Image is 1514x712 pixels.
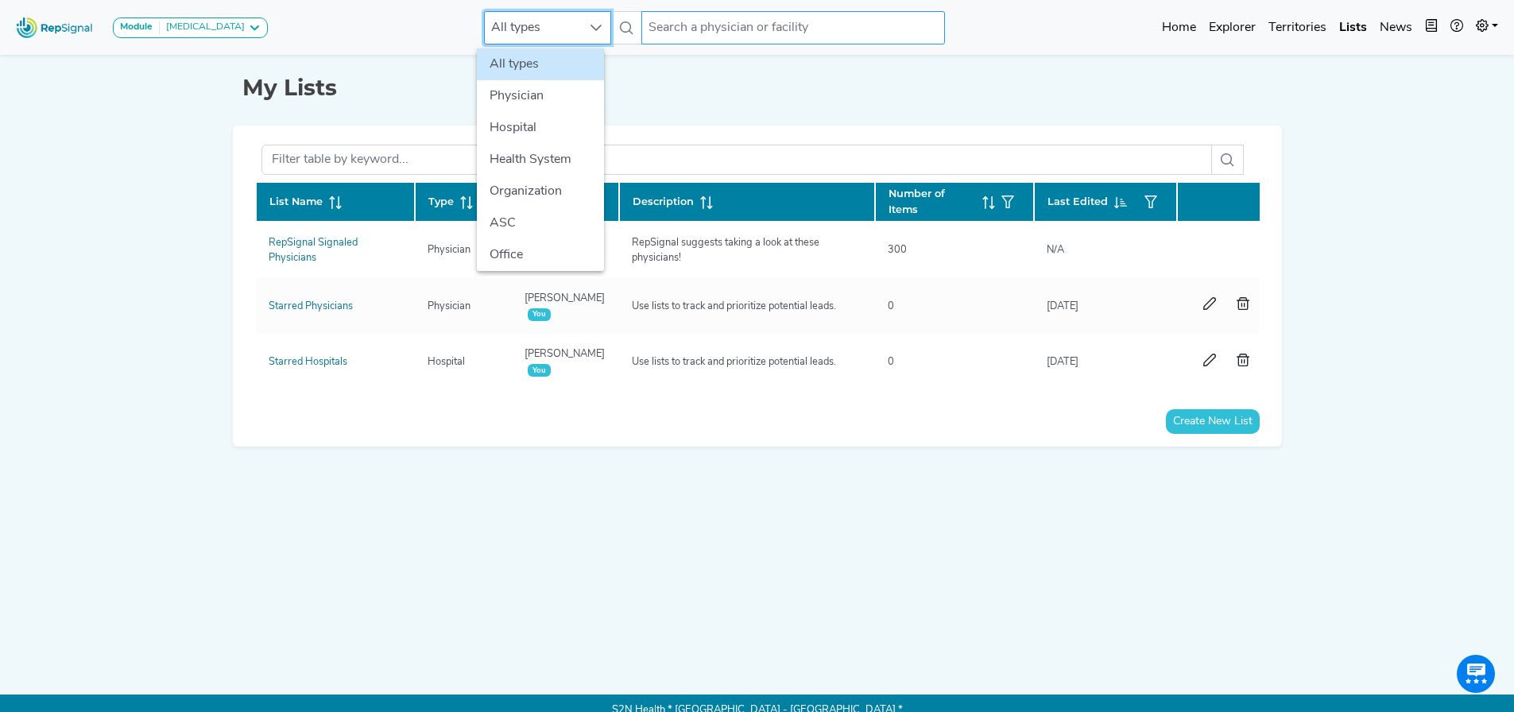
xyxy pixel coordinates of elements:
li: Physician [477,80,604,112]
span: Description [633,194,694,209]
div: Use lists to track and prioritize potential leads. [622,354,846,370]
a: Starred Hospitals [269,357,347,367]
span: You [528,308,551,321]
li: ASC [477,207,604,239]
div: [DATE] [1037,299,1088,314]
li: Office [477,239,604,271]
a: Starred Physicians [269,301,353,311]
div: Physician [418,299,480,314]
div: 300 [878,242,916,257]
a: Explorer [1202,12,1262,44]
div: [PERSON_NAME] [515,346,616,377]
span: List Name [269,194,323,209]
input: Search a physician or facility [641,11,945,44]
a: Home [1156,12,1202,44]
button: Intel Book [1419,12,1444,44]
span: Type [428,194,454,209]
button: Module[MEDICAL_DATA] [113,17,268,38]
li: All types [477,48,604,80]
a: News [1373,12,1419,44]
button: Create New List [1166,409,1260,434]
a: RepSignal Signaled Physicians [269,238,358,263]
input: Filter table by keyword... [261,145,1212,175]
div: N/A [1037,242,1074,257]
span: Last Edited [1047,194,1108,209]
div: [MEDICAL_DATA] [160,21,245,34]
div: RepSignal suggests taking a look at these physicians! [622,235,872,265]
a: Lists [1333,12,1373,44]
h1: My Lists [242,75,1272,102]
a: Territories [1262,12,1333,44]
div: 0 [878,299,904,314]
span: Number of Items [889,186,976,216]
div: [DATE] [1037,354,1088,370]
div: Hospital [418,354,474,370]
li: Organization [477,176,604,207]
li: Hospital [477,112,604,144]
div: Physician [418,242,480,257]
div: Use lists to track and prioritize potential leads. [622,299,846,314]
li: Health System [477,144,604,176]
strong: Module [120,22,153,32]
span: You [528,364,551,377]
div: 0 [878,354,904,370]
span: All types [485,12,580,44]
div: [PERSON_NAME] [515,291,616,321]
